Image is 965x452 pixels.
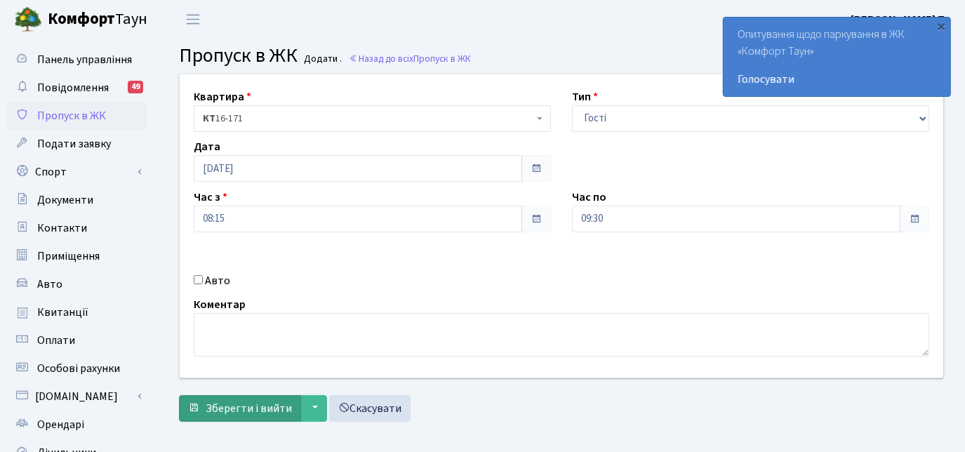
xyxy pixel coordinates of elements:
[203,112,533,126] span: <b>КТ</b>&nbsp;&nbsp;&nbsp;&nbsp;16-171
[738,71,936,88] a: Голосувати
[37,80,109,95] span: Повідомлення
[7,298,147,326] a: Квитанції
[128,81,143,93] div: 49
[48,8,147,32] span: Таун
[179,395,301,422] button: Зберегти і вийти
[302,53,342,65] small: Додати .
[7,326,147,354] a: Оплати
[179,41,298,69] span: Пропуск в ЖК
[203,112,215,126] b: КТ
[48,8,115,30] b: Комфорт
[206,401,292,416] span: Зберегти і вийти
[7,411,147,439] a: Орендарі
[7,242,147,270] a: Приміщення
[935,19,949,33] div: ×
[572,189,606,206] label: Час по
[37,417,84,432] span: Орендарі
[194,296,246,313] label: Коментар
[572,88,598,105] label: Тип
[7,158,147,186] a: Спорт
[194,189,227,206] label: Час з
[194,88,251,105] label: Квартира
[724,18,950,96] div: Опитування щодо паркування в ЖК «Комфорт Таун»
[413,52,471,65] span: Пропуск в ЖК
[7,354,147,383] a: Особові рахунки
[37,192,93,208] span: Документи
[7,74,147,102] a: Повідомлення49
[194,105,551,132] span: <b>КТ</b>&nbsp;&nbsp;&nbsp;&nbsp;16-171
[14,6,42,34] img: logo.png
[7,214,147,242] a: Контакти
[194,138,220,155] label: Дата
[37,52,132,67] span: Панель управління
[37,361,120,376] span: Особові рахунки
[851,12,948,27] b: [PERSON_NAME] П.
[7,130,147,158] a: Подати заявку
[329,395,411,422] a: Скасувати
[37,108,106,124] span: Пропуск в ЖК
[205,272,230,289] label: Авто
[7,102,147,130] a: Пропуск в ЖК
[37,136,111,152] span: Подати заявку
[175,8,211,31] button: Переключити навігацію
[349,52,471,65] a: Назад до всіхПропуск в ЖК
[37,248,100,264] span: Приміщення
[37,333,75,348] span: Оплати
[851,11,948,28] a: [PERSON_NAME] П.
[37,277,62,292] span: Авто
[37,220,87,236] span: Контакти
[7,383,147,411] a: [DOMAIN_NAME]
[7,270,147,298] a: Авто
[7,46,147,74] a: Панель управління
[37,305,88,320] span: Квитанції
[7,186,147,214] a: Документи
